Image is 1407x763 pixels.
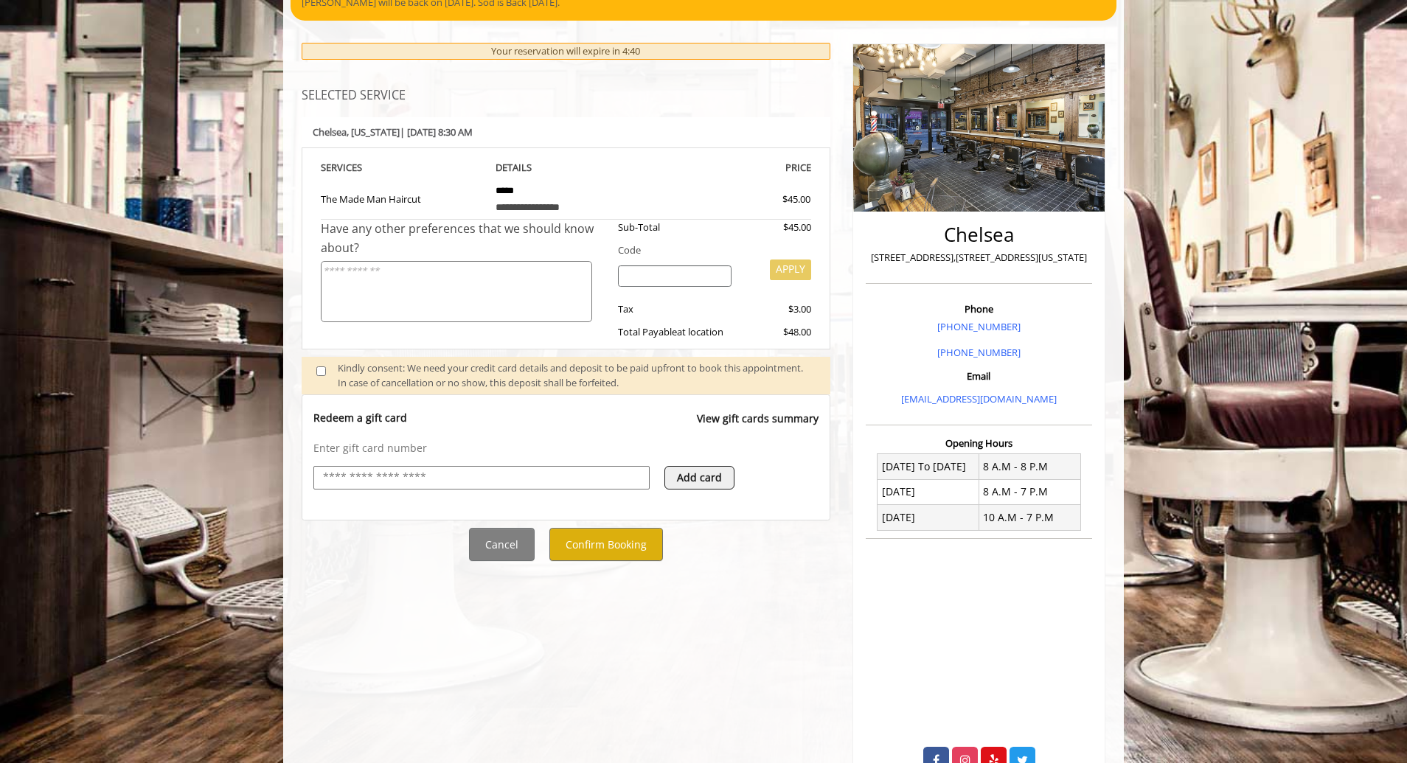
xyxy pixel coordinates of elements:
[729,192,810,207] div: $45.00
[321,220,607,257] div: Have any other preferences that we should know about?
[770,259,811,280] button: APPLY
[313,125,473,139] b: Chelsea | [DATE] 8:30 AM
[979,454,1080,479] td: 8 A.M - 8 P.M
[664,466,734,489] button: Add card
[357,161,362,174] span: S
[878,454,979,479] td: [DATE] To [DATE]
[869,371,1088,381] h3: Email
[869,304,1088,314] h3: Phone
[302,43,830,60] div: Your reservation will expire in 4:40
[878,505,979,530] td: [DATE]
[677,325,723,338] span: at location
[743,220,810,235] div: $45.00
[321,176,484,220] td: The Made Man Haircut
[937,346,1021,359] a: [PHONE_NUMBER]
[313,411,407,425] p: Redeem a gift card
[321,159,484,176] th: SERVICE
[338,360,816,391] div: Kindly consent: We need your credit card details and deposit to be paid upfront to book this appo...
[743,324,810,340] div: $48.00
[469,528,535,561] button: Cancel
[743,302,810,317] div: $3.00
[607,220,743,235] div: Sub-Total
[697,411,819,441] a: View gift cards summary
[979,479,1080,504] td: 8 A.M - 7 P.M
[866,438,1092,448] h3: Opening Hours
[484,159,648,176] th: DETAILS
[607,302,743,317] div: Tax
[607,324,743,340] div: Total Payable
[869,224,1088,245] h2: Chelsea
[607,243,811,258] div: Code
[347,125,400,139] span: , [US_STATE]
[878,479,979,504] td: [DATE]
[869,250,1088,265] p: [STREET_ADDRESS],[STREET_ADDRESS][US_STATE]
[313,441,819,456] p: Enter gift card number
[647,159,811,176] th: PRICE
[901,392,1057,405] a: [EMAIL_ADDRESS][DOMAIN_NAME]
[549,528,663,561] button: Confirm Booking
[302,89,830,102] h3: SELECTED SERVICE
[937,320,1021,333] a: [PHONE_NUMBER]
[979,505,1080,530] td: 10 A.M - 7 P.M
